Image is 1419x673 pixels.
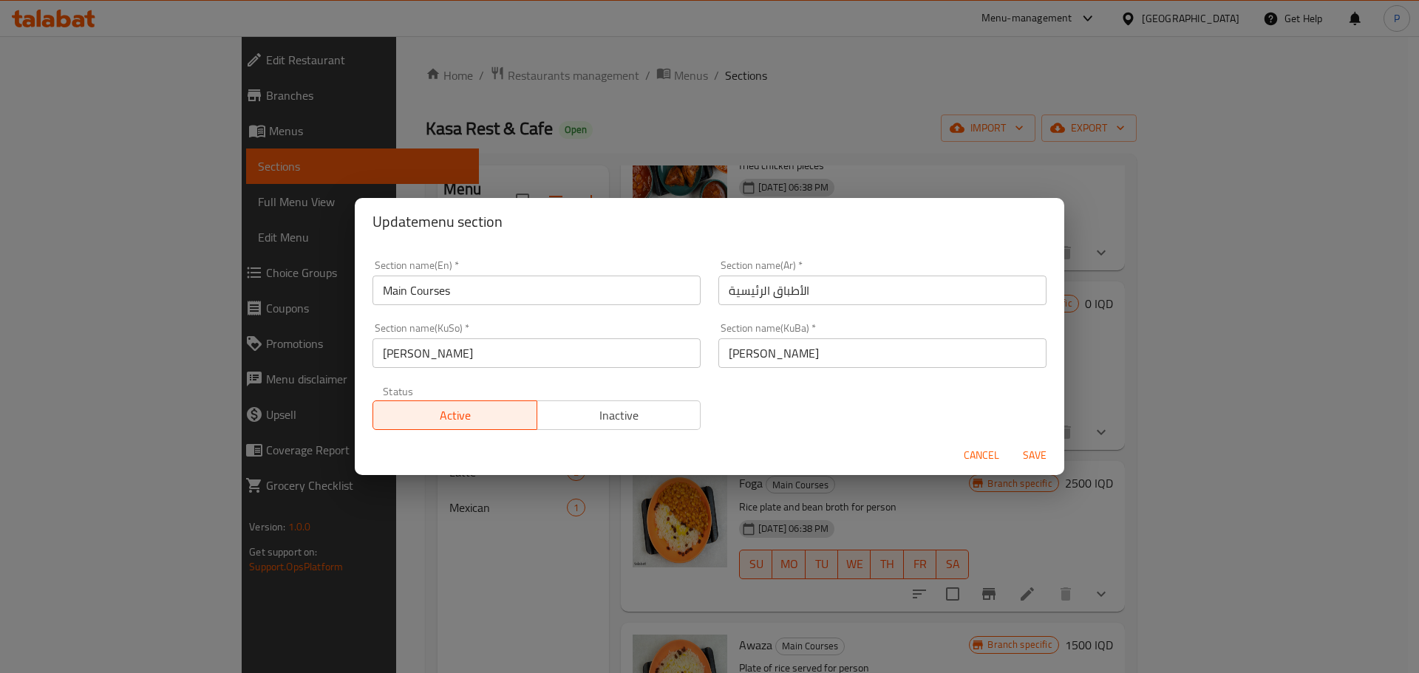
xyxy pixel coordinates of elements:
[543,405,695,426] span: Inactive
[537,400,701,430] button: Inactive
[372,210,1047,233] h2: Update menu section
[372,276,701,305] input: Please enter section name(en)
[958,442,1005,469] button: Cancel
[964,446,999,465] span: Cancel
[1011,442,1058,469] button: Save
[372,338,701,368] input: Please enter section name(KuSo)
[718,276,1047,305] input: Please enter section name(ar)
[1017,446,1052,465] span: Save
[372,400,537,430] button: Active
[718,338,1047,368] input: Please enter section name(KuBa)
[379,405,531,426] span: Active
